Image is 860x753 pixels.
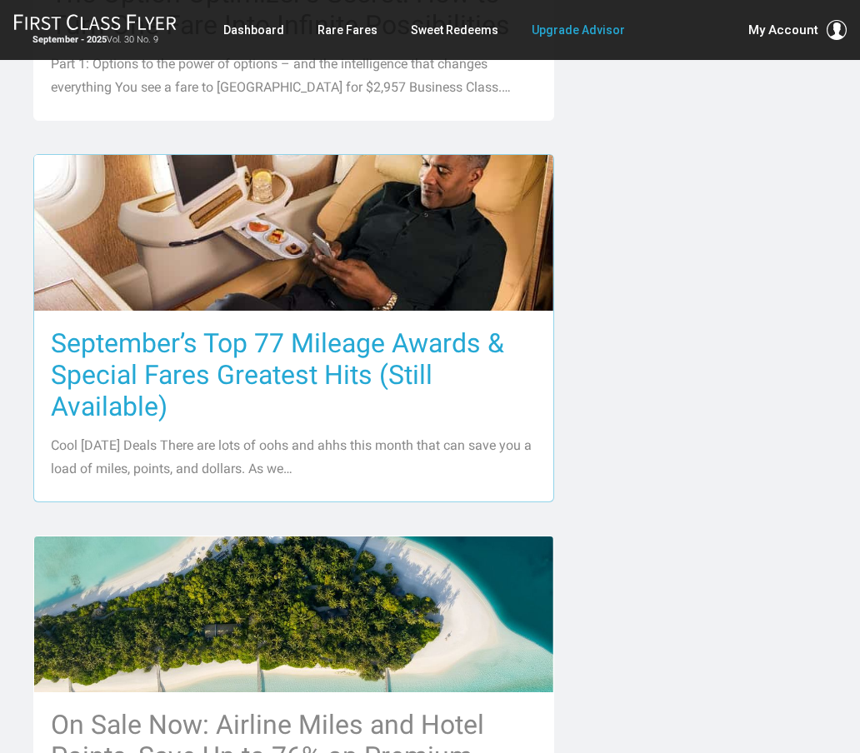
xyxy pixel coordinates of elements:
a: Sweet Redeems [411,15,498,45]
span: My Account [748,20,818,40]
a: Dashboard [223,15,284,45]
p: Part 1: Options to the power of options – and the intelligence that changes everything You see a ... [51,52,537,99]
p: Cool [DATE] Deals There are lots of oohs and ahhs this month that can save you a load of miles, p... [51,434,537,481]
a: Rare Fares [317,15,377,45]
a: September’s Top 77 Mileage Awards & Special Fares Greatest Hits (Still Available) Cool [DATE] Dea... [33,154,554,502]
button: My Account [748,20,847,40]
a: Upgrade Advisor [532,15,625,45]
small: Vol. 30 No. 9 [13,34,177,46]
a: First Class FlyerSeptember - 2025Vol. 30 No. 9 [13,13,177,47]
h3: September’s Top 77 Mileage Awards & Special Fares Greatest Hits (Still Available) [51,327,537,422]
img: First Class Flyer [13,13,177,31]
strong: September - 2025 [32,34,107,45]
